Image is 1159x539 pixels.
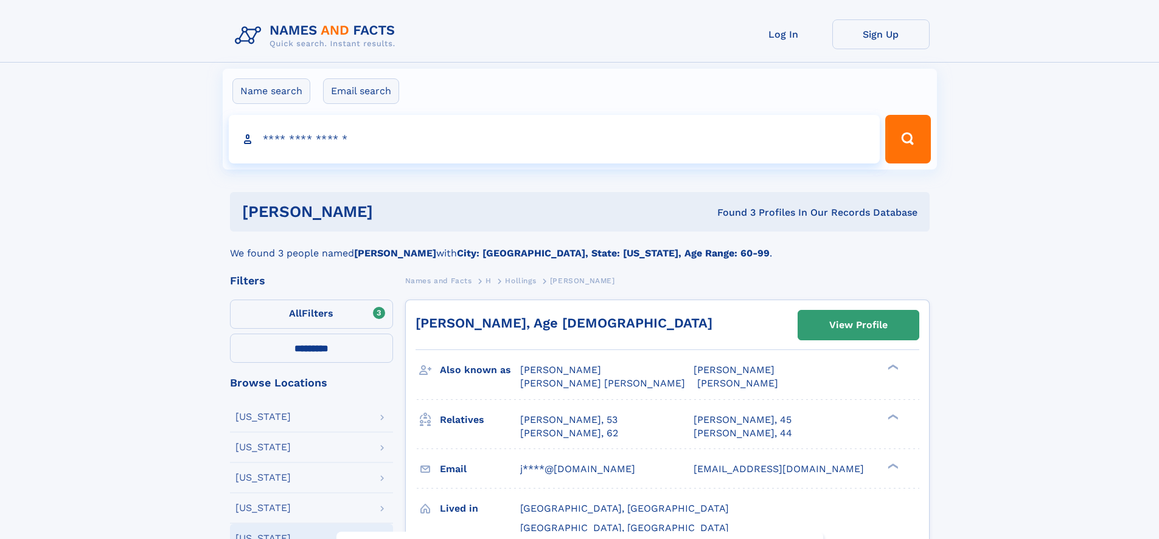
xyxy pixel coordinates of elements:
[440,459,520,479] h3: Email
[505,276,536,285] span: Hollings
[694,463,864,475] span: [EMAIL_ADDRESS][DOMAIN_NAME]
[232,78,310,104] label: Name search
[235,503,291,513] div: [US_STATE]
[694,427,792,440] a: [PERSON_NAME], 44
[230,300,393,329] label: Filters
[885,115,930,163] button: Search Button
[486,276,492,285] span: H
[235,473,291,482] div: [US_STATE]
[520,522,729,534] span: [GEOGRAPHIC_DATA], [GEOGRAPHIC_DATA]
[545,206,917,219] div: Found 3 Profiles In Our Records Database
[694,364,774,376] span: [PERSON_NAME]
[230,275,393,286] div: Filters
[550,276,615,285] span: [PERSON_NAME]
[735,19,832,49] a: Log In
[416,315,712,331] a: [PERSON_NAME], Age [DEMOGRAPHIC_DATA]
[440,498,520,519] h3: Lived in
[242,204,545,219] h1: [PERSON_NAME]
[230,19,405,52] img: Logo Names and Facts
[520,427,618,440] a: [PERSON_NAME], 62
[885,462,899,470] div: ❯
[520,503,729,514] span: [GEOGRAPHIC_DATA], [GEOGRAPHIC_DATA]
[520,377,685,389] span: [PERSON_NAME] [PERSON_NAME]
[230,377,393,388] div: Browse Locations
[697,377,778,389] span: [PERSON_NAME]
[440,410,520,430] h3: Relatives
[520,413,618,427] a: [PERSON_NAME], 53
[235,412,291,422] div: [US_STATE]
[885,413,899,421] div: ❯
[289,307,302,319] span: All
[457,247,770,259] b: City: [GEOGRAPHIC_DATA], State: [US_STATE], Age Range: 60-99
[354,247,436,259] b: [PERSON_NAME]
[323,78,399,104] label: Email search
[505,273,536,288] a: Hollings
[829,311,888,339] div: View Profile
[520,364,601,376] span: [PERSON_NAME]
[832,19,930,49] a: Sign Up
[230,232,930,261] div: We found 3 people named with .
[885,363,899,371] div: ❯
[486,273,492,288] a: H
[229,115,880,163] input: search input
[235,442,291,452] div: [US_STATE]
[440,360,520,380] h3: Also known as
[694,413,792,427] a: [PERSON_NAME], 45
[798,311,919,340] a: View Profile
[405,273,472,288] a: Names and Facts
